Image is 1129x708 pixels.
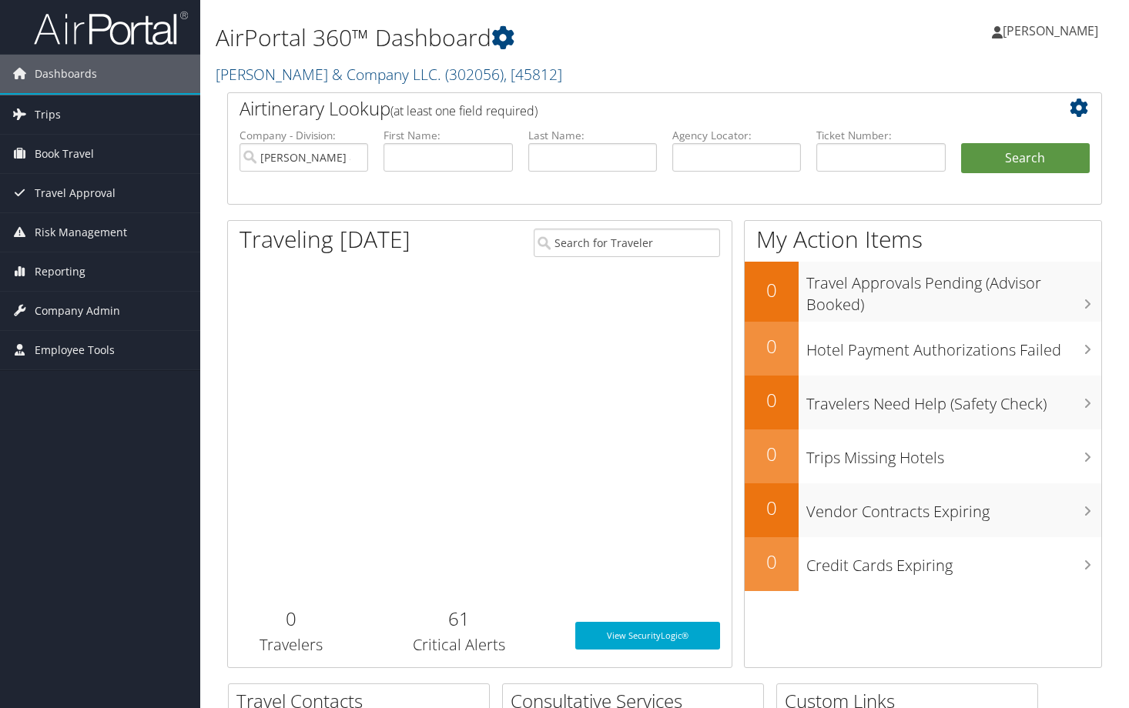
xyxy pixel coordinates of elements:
span: Book Travel [35,135,94,173]
h1: Traveling [DATE] [240,223,410,255]
span: Dashboards [35,55,97,93]
a: 0Credit Cards Expiring [745,537,1101,591]
a: 0Travel Approvals Pending (Advisor Booked) [745,262,1101,321]
h2: Airtinerary Lookup [240,95,1017,122]
h1: My Action Items [745,223,1101,255]
label: Company - Division: [240,128,368,143]
h3: Hotel Payment Authorizations Failed [806,332,1101,361]
span: Employee Tools [35,331,115,369]
a: [PERSON_NAME] & Company LLC. [216,64,562,85]
h3: Critical Alerts [366,634,553,656]
h2: 0 [745,495,799,521]
h2: 0 [745,549,799,575]
h2: 0 [745,277,799,303]
input: Search for Traveler [534,229,721,257]
h2: 0 [745,441,799,467]
h3: Credit Cards Expiring [806,547,1101,576]
a: [PERSON_NAME] [992,8,1114,54]
h3: Travel Approvals Pending (Advisor Booked) [806,265,1101,316]
h2: 61 [366,606,553,632]
a: 0Travelers Need Help (Safety Check) [745,376,1101,429]
span: [PERSON_NAME] [1003,22,1098,39]
span: Company Admin [35,292,120,330]
a: 0Trips Missing Hotels [745,429,1101,483]
img: airportal-logo.png [34,10,188,46]
h1: AirPortal 360™ Dashboard [216,22,814,54]
h3: Travelers Need Help (Safety Check) [806,386,1101,415]
span: ( 302056 ) [445,64,504,85]
span: Travel Approval [35,174,116,212]
h3: Travelers [240,634,343,656]
label: Last Name: [528,128,657,143]
a: 0Vendor Contracts Expiring [745,483,1101,537]
label: First Name: [384,128,512,143]
a: View SecurityLogic® [575,622,720,650]
h2: 0 [240,606,343,632]
button: Search [961,143,1090,174]
a: 0Hotel Payment Authorizations Failed [745,322,1101,376]
label: Agency Locator: [672,128,801,143]
h3: Trips Missing Hotels [806,439,1101,469]
h2: 0 [745,387,799,413]
span: Reporting [35,252,85,291]
span: (at least one field required) [390,102,538,119]
label: Ticket Number: [816,128,945,143]
span: Trips [35,95,61,134]
h3: Vendor Contracts Expiring [806,493,1101,523]
h2: 0 [745,333,799,359]
span: , [ 45812 ] [504,64,562,85]
span: Risk Management [35,213,127,252]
